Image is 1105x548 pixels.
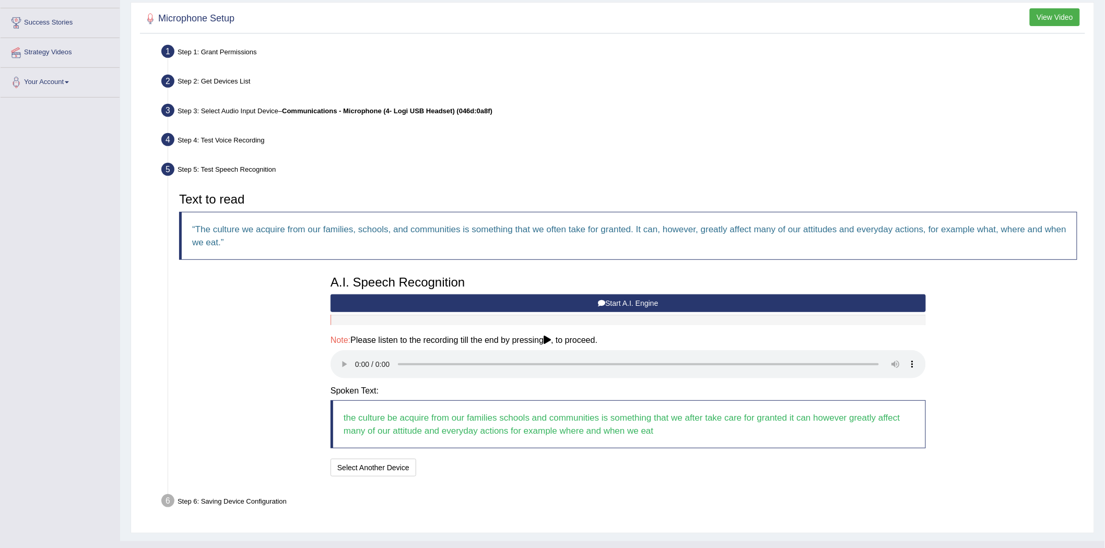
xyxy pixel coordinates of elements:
[331,276,926,289] h3: A.I. Speech Recognition
[331,459,416,476] button: Select Another Device
[331,336,350,344] span: Note:
[157,160,1089,183] div: Step 5: Test Speech Recognition
[192,224,1066,247] q: The culture we acquire from our families, schools, and communities is something that we often tak...
[278,107,492,115] span: –
[1,8,120,34] a: Success Stories
[157,72,1089,94] div: Step 2: Get Devices List
[157,491,1089,514] div: Step 6: Saving Device Configuration
[157,42,1089,65] div: Step 1: Grant Permissions
[157,130,1089,153] div: Step 4: Test Voice Recording
[1,68,120,94] a: Your Account
[331,336,926,345] h4: Please listen to the recording till the end by pressing , to proceed.
[331,294,926,312] button: Start A.I. Engine
[143,11,234,27] h2: Microphone Setup
[157,101,1089,124] div: Step 3: Select Audio Input Device
[1,38,120,64] a: Strategy Videos
[1030,8,1080,26] button: View Video
[331,386,926,396] h4: Spoken Text:
[331,400,926,448] blockquote: the culture be acquire from our families schools and communities is something that we after take ...
[179,193,1077,206] h3: Text to read
[282,107,492,115] b: Communications - Microphone (4- Logi USB Headset) (046d:0a8f)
